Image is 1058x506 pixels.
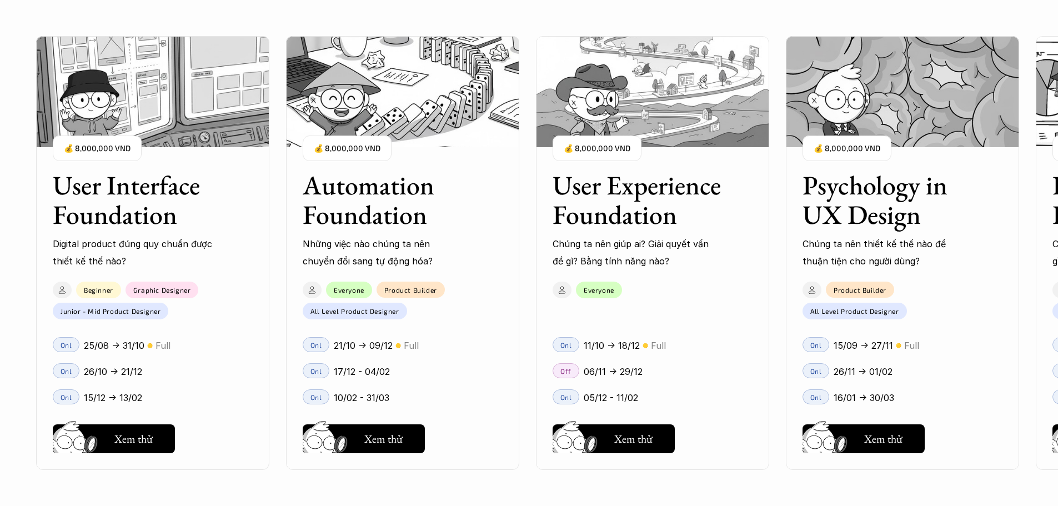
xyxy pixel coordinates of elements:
p: 06/11 -> 29/12 [584,363,643,380]
p: 🟡 [896,342,901,350]
h5: Xem thử [614,431,653,447]
p: Off [560,367,571,375]
h3: Psychology in UX Design [803,171,975,229]
button: Xem thử [53,424,175,453]
p: 16/01 -> 30/03 [834,389,894,406]
p: 💰 8,000,000 VND [314,141,380,156]
h5: Xem thử [114,431,153,447]
p: Product Builder [384,286,437,294]
p: 💰 8,000,000 VND [814,141,880,156]
p: Onl [310,393,322,401]
p: Onl [810,367,822,375]
p: Full [651,337,666,354]
p: All Level Product Designer [810,307,899,315]
p: Digital product đúng quy chuẩn được thiết kế thế nào? [53,236,214,269]
p: Onl [310,341,322,349]
h5: Xem thử [864,431,902,447]
p: 💰 8,000,000 VND [564,141,630,156]
p: Full [904,337,919,354]
p: Onl [810,341,822,349]
p: Onl [560,341,572,349]
p: 🟡 [147,342,153,350]
p: 🟡 [395,342,401,350]
p: Beginner [84,286,113,294]
p: Onl [310,367,322,375]
a: Xem thử [53,420,175,453]
p: 15/09 -> 27/11 [834,337,893,354]
a: Xem thử [803,420,925,453]
p: 21/10 -> 09/12 [334,337,393,354]
p: Product Builder [834,286,886,294]
button: Xem thử [303,424,425,453]
p: Everyone [584,286,614,294]
p: Chúng ta nên giúp ai? Giải quyết vấn đề gì? Bằng tính năng nào? [553,236,714,269]
p: Full [156,337,171,354]
h5: Xem thử [364,431,403,447]
button: Xem thử [553,424,675,453]
p: 26/11 -> 01/02 [834,363,892,380]
p: All Level Product Designer [310,307,399,315]
h3: Automation Foundation [303,171,475,229]
p: Everyone [334,286,364,294]
a: Xem thử [553,420,675,453]
p: 26/10 -> 21/12 [84,363,142,380]
p: 17/12 - 04/02 [334,363,390,380]
h3: User Interface Foundation [53,171,225,229]
p: Những việc nào chúng ta nên chuyển đổi sang tự động hóa? [303,236,464,269]
h3: User Experience Foundation [553,171,725,229]
p: 10/02 - 31/03 [334,389,389,406]
p: 05/12 - 11/02 [584,389,638,406]
button: Xem thử [803,424,925,453]
p: Graphic Designer [133,286,191,294]
a: Xem thử [303,420,425,453]
p: Onl [810,393,822,401]
p: 11/10 -> 18/12 [584,337,640,354]
p: 🟡 [643,342,648,350]
p: 15/12 -> 13/02 [84,389,142,406]
p: Full [404,337,419,354]
p: Chúng ta nên thiết kế thế nào để thuận tiện cho người dùng? [803,236,964,269]
p: Onl [560,393,572,401]
p: 25/08 -> 31/10 [84,337,144,354]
